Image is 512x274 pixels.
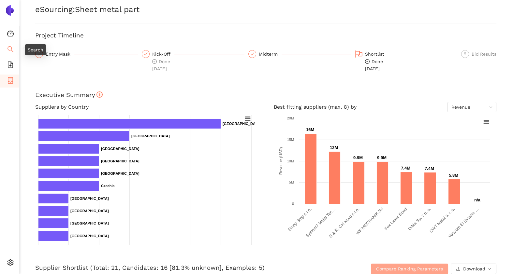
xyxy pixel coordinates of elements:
[96,91,103,98] span: info-circle
[287,207,312,232] text: Sinop Smp s.r.o.
[449,173,458,178] text: 5.8M
[287,138,294,142] text: 15M
[152,59,157,64] span: check-circle
[304,207,336,238] text: System7 Metal Tec…
[401,166,410,171] text: 7.4M
[5,5,15,16] img: Logo
[365,50,388,58] div: Shortlist
[7,257,14,270] span: setting
[46,50,74,58] div: Entry Mask
[377,155,387,160] text: 9.9M
[330,145,338,150] text: 12M
[101,171,139,175] text: [GEOGRAPHIC_DATA]
[365,59,383,71] span: Done [DATE]
[355,206,384,236] text: WF MECHANIK Srl
[355,50,363,58] span: flag
[355,50,457,72] div: Shortlistcheck-circleDone[DATE]
[463,265,485,272] span: Download
[223,122,261,126] text: [GEOGRAPHIC_DATA]
[451,264,496,274] button: downloadDownloaddown
[383,207,408,231] text: Fox Laser Eood
[488,267,491,271] span: down
[7,59,14,72] span: file-add
[451,102,492,112] span: Revenue
[292,202,294,206] text: 0
[35,4,496,15] h2: eSourcing : Sheet metal part
[472,51,496,57] span: Bid Results
[289,180,294,184] text: 5M
[70,221,109,225] text: [GEOGRAPHIC_DATA]
[7,75,14,88] span: container
[35,31,496,40] h3: Project Timeline
[274,102,497,112] h4: Best fitting suppliers (max. 8) by
[456,267,461,272] span: download
[152,59,170,71] span: Done [DATE]
[464,52,466,56] span: 5
[7,44,14,57] span: search
[407,207,432,231] text: DiMa Sp. z o. o.
[101,159,139,163] text: [GEOGRAPHIC_DATA]
[101,147,139,151] text: [GEOGRAPHIC_DATA]
[250,52,254,56] span: check
[376,265,443,272] span: Compare Ranking Parameters
[428,207,456,234] text: CWT Metal s. r. o.
[447,207,479,239] text: Vacuum El System …
[35,91,496,99] h3: Executive Summary
[425,166,434,171] text: 7.4M
[152,50,174,58] div: Kick-Off
[353,155,363,160] text: 9.9M
[35,102,258,112] h4: Suppliers by Country
[70,234,109,238] text: [GEOGRAPHIC_DATA]
[279,147,283,175] text: Revenue (USD)
[371,264,448,274] button: Compare Ranking Parameters
[131,134,170,138] text: [GEOGRAPHIC_DATA]
[25,44,46,55] div: Search
[306,127,314,132] text: 16M
[328,207,360,239] text: S & Ř, CH Kovo s.r.o.
[35,50,138,58] div: Entry Mask
[259,50,282,58] div: Midterm
[474,198,481,202] text: n/a
[70,209,109,213] text: [GEOGRAPHIC_DATA]
[35,264,343,272] h3: Supplier Shortlist (Total: 21, Candidates: 16 [81.3% unknown], Examples: 5)
[287,116,294,120] text: 20M
[287,159,294,163] text: 10M
[7,28,14,41] span: dashboard
[144,52,148,56] span: check
[70,197,109,200] text: [GEOGRAPHIC_DATA]
[365,59,370,64] span: check-circle
[101,184,115,188] text: Czechia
